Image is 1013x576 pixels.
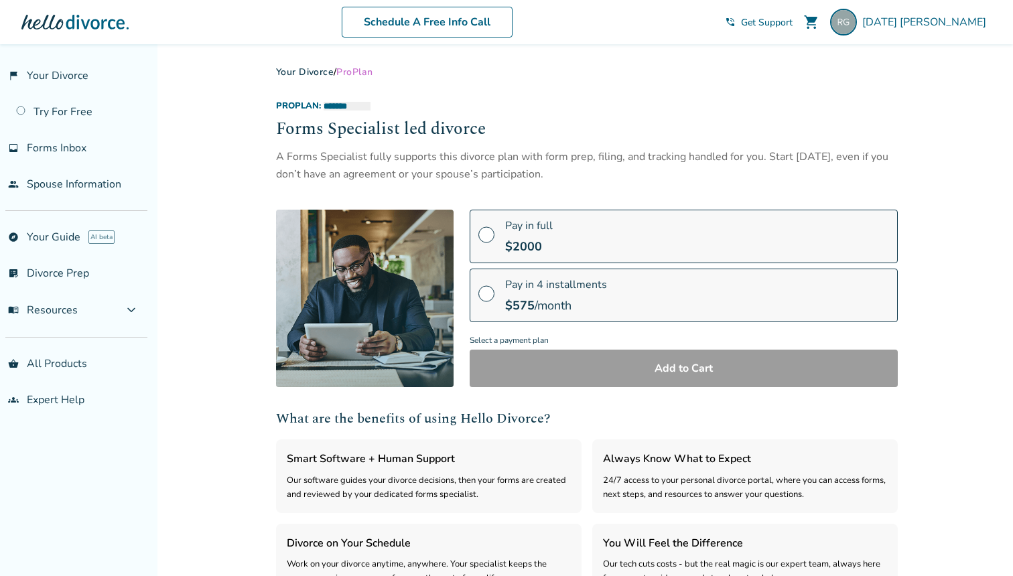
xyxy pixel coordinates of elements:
span: expand_more [123,302,139,318]
span: Resources [8,303,78,317]
span: explore [8,232,19,242]
span: phone_in_talk [725,17,736,27]
h3: You Will Feel the Difference [603,534,887,552]
span: AI beta [88,230,115,244]
h3: Divorce on Your Schedule [287,534,571,552]
span: inbox [8,143,19,153]
h2: What are the benefits of using Hello Divorce? [276,409,898,429]
span: shopping_basket [8,358,19,369]
h3: Smart Software + Human Support [287,450,571,467]
img: raja.gangopadhya@gmail.com [830,9,857,35]
iframe: Chat Widget [946,512,1013,576]
span: shopping_cart [803,14,819,30]
span: Pro Plan [336,66,373,78]
span: Get Support [741,16,793,29]
span: list_alt_check [8,268,19,279]
a: phone_in_talkGet Support [725,16,793,29]
div: Our software guides your divorce decisions, then your forms are created and reviewed by your dedi... [287,474,571,502]
a: Schedule A Free Info Call [342,7,513,38]
span: Forms Inbox [27,141,86,155]
div: /month [505,297,607,313]
img: [object Object] [276,210,454,387]
a: Your Divorce [276,66,334,78]
span: flag_2 [8,70,19,81]
h2: Forms Specialist led divorce [276,117,898,143]
div: 24/7 access to your personal divorce portal, where you can access forms, next steps, and resource... [603,474,887,502]
span: Pro Plan: [276,100,321,112]
div: / [276,66,898,78]
span: Pay in full [505,218,553,233]
h3: Always Know What to Expect [603,450,887,467]
div: A Forms Specialist fully supports this divorce plan with form prep, filing, and tracking handled ... [276,148,898,184]
span: Pay in 4 installments [505,277,607,292]
span: $ 575 [505,297,535,313]
span: $ 2000 [505,238,542,255]
button: Add to Cart [470,350,898,387]
span: groups [8,394,19,405]
span: people [8,179,19,190]
span: menu_book [8,305,19,315]
span: Select a payment plan [470,332,898,350]
span: [DATE] [PERSON_NAME] [862,15,992,29]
